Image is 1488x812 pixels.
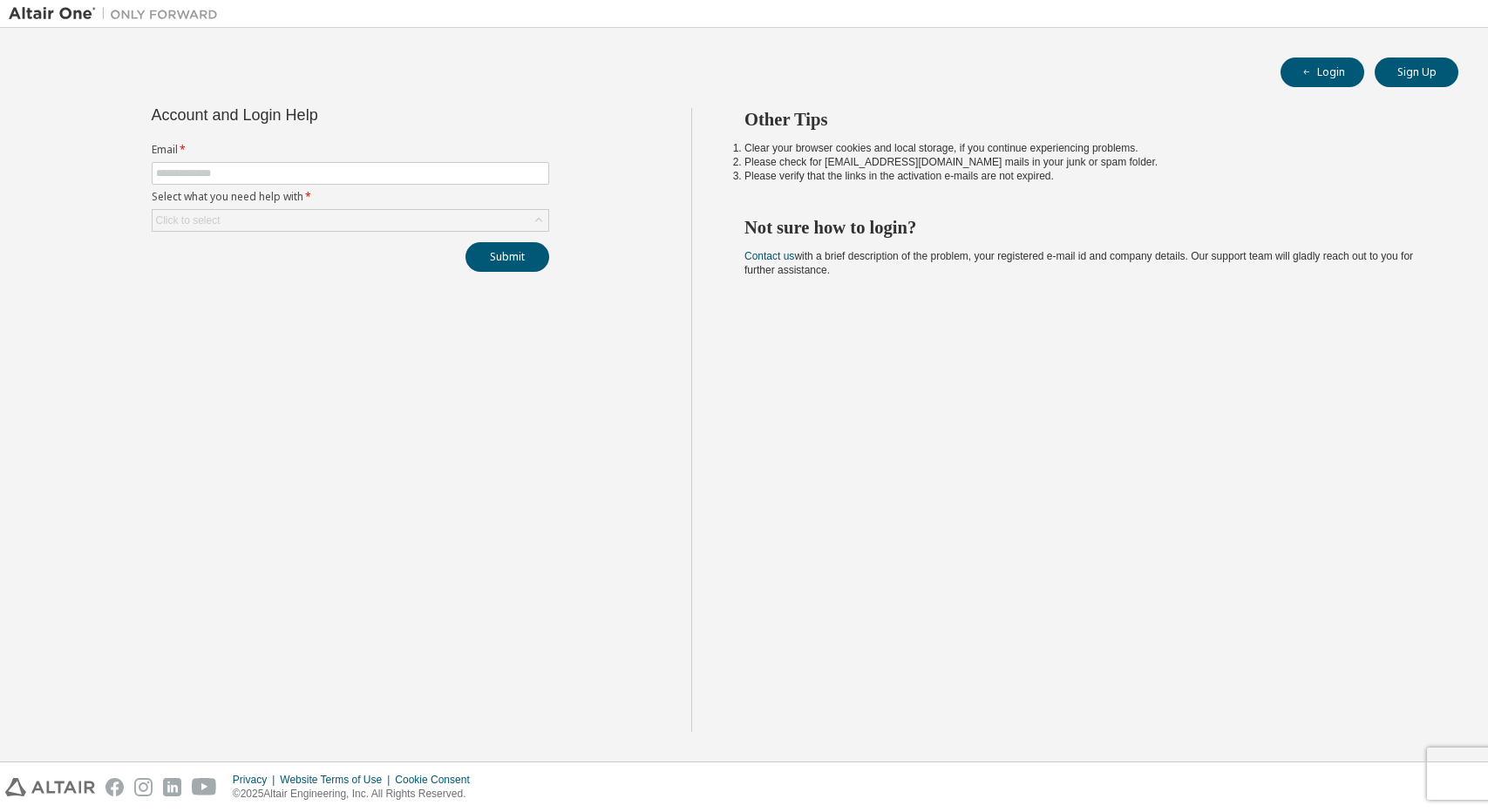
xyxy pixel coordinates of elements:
label: Email [152,143,549,157]
img: youtube.svg [192,778,217,796]
div: Cookie Consent [395,773,479,787]
img: facebook.svg [105,778,124,796]
span: with a brief description of the problem, your registered e-mail id and company details. Our suppo... [744,250,1413,276]
div: Website Terms of Use [280,773,395,787]
li: Clear your browser cookies and local storage, if you continue experiencing problems. [744,141,1427,155]
div: Privacy [233,773,280,787]
p: © 2025 Altair Engineering, Inc. All Rights Reserved. [233,787,480,802]
li: Please check for [EMAIL_ADDRESS][DOMAIN_NAME] mails in your junk or spam folder. [744,155,1427,169]
label: Select what you need help with [152,190,549,204]
h2: Not sure how to login? [744,216,1427,239]
button: Sign Up [1375,58,1458,87]
button: Login [1281,58,1364,87]
a: Contact us [744,250,794,262]
h2: Other Tips [744,108,1427,131]
div: Click to select [156,213,221,227]
img: altair_logo.svg [5,778,95,796]
div: Click to select [153,210,548,231]
img: linkedin.svg [163,778,181,796]
li: Please verify that the links in the activation e-mails are not expired. [744,169,1427,183]
button: Submit [465,242,549,272]
img: instagram.svg [134,778,153,796]
div: Account and Login Help [152,108,470,122]
img: Altair One [9,5,227,23]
